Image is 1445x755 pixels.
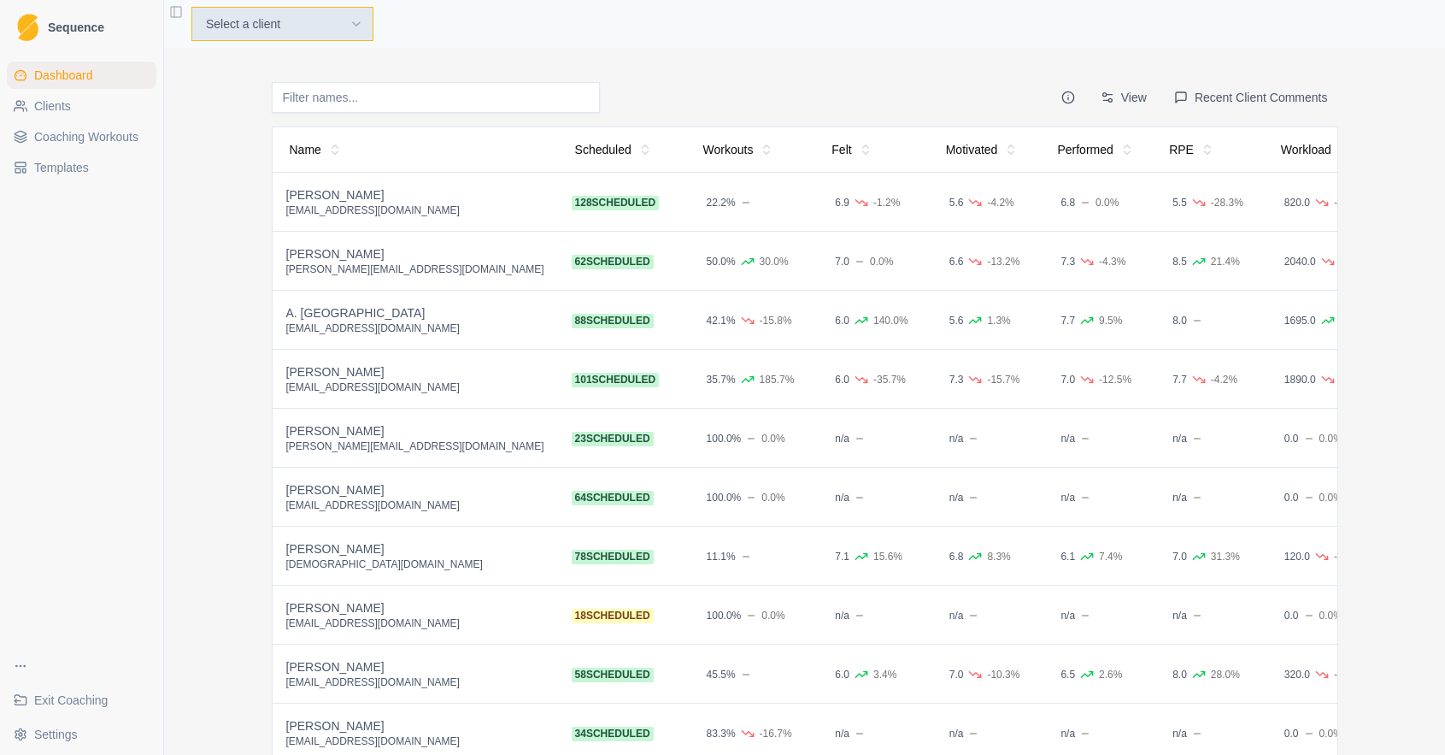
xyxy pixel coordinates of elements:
div: -33.3% [1334,550,1366,563]
button: 2040.0-53.7% [1278,252,1379,270]
div: 7.0 [1172,550,1187,563]
button: n/a [1166,724,1214,742]
div: 5.6 [949,314,964,327]
button: 6.88.3% [943,547,1018,565]
div: [EMAIL_ADDRESS][DOMAIN_NAME] [286,380,544,394]
div: 7.0 [1060,373,1075,386]
div: [PERSON_NAME] [286,245,544,262]
span: 88 scheduled [572,314,654,328]
button: 0.00.0% [1278,488,1349,506]
button: 11.1% [700,547,763,565]
div: 21.4% [1211,255,1240,268]
div: -1.2% [873,196,900,209]
span: 34 scheduled [572,727,654,741]
div: 6.9 [835,196,849,209]
div: n/a [835,432,849,445]
button: 6.0140.0% [828,311,914,329]
div: 0.0% [761,609,784,622]
button: 5.61.3% [943,311,1018,329]
input: Filter names... [272,82,600,113]
button: 5.6-4.2% [943,193,1021,211]
button: 6.03.4% [828,665,903,683]
a: Clients [7,92,156,120]
div: 6.8 [1060,196,1075,209]
button: 22.2% [700,193,763,211]
div: [PERSON_NAME][EMAIL_ADDRESS][DOMAIN_NAME] [286,439,544,453]
button: Settings [7,721,156,748]
div: 0.0% [1319,727,1342,740]
div: n/a [835,609,849,622]
span: Sequence [48,21,104,33]
div: 7.7 [1060,314,1075,327]
button: 7.0-10.3% [943,665,1027,683]
div: 22.2% [707,196,736,209]
div: 9.5% [1099,314,1122,327]
span: 128 scheduled [572,196,660,210]
div: n/a [835,727,849,740]
button: 1695.0100.0% [1278,311,1381,329]
div: 35.7% [707,373,736,386]
button: 8.521.4% [1166,252,1247,270]
button: Motivated [936,134,1029,165]
button: 8.0 [1166,311,1214,329]
button: n/a [943,606,991,624]
button: 6.80.0% [1054,193,1125,211]
div: 7.3 [949,373,964,386]
button: n/a [943,488,991,506]
div: n/a [949,727,964,740]
div: 6.8 [949,550,964,563]
div: 8.0 [1172,314,1187,327]
div: 8.0 [1172,668,1187,681]
button: 7.7-4.2% [1166,370,1244,388]
button: 7.031.3% [1166,547,1247,565]
div: n/a [1060,491,1075,504]
div: [EMAIL_ADDRESS][DOMAIN_NAME] [286,616,544,630]
button: 35.7%185.7% [700,370,802,388]
div: 42.1% [707,314,736,327]
button: n/a [1054,429,1102,447]
div: 0.0 [1284,727,1299,740]
div: n/a [949,432,964,445]
button: 0.00.0% [1278,429,1349,447]
div: [PERSON_NAME] [286,186,544,203]
button: 0.00.0% [1278,724,1349,742]
span: Dashboard [34,67,93,84]
button: 820.0-70.3% [1278,193,1373,211]
div: 0.0% [870,255,893,268]
div: n/a [1172,491,1187,504]
span: Exit Coaching [34,692,108,709]
div: 31.3% [1211,550,1240,563]
span: 64 scheduled [572,491,654,505]
div: 8.5 [1172,255,1187,268]
button: n/a [828,488,877,506]
div: 2.6% [1099,668,1122,681]
div: 5.5 [1172,196,1187,209]
div: 820.0 [1284,196,1310,209]
button: 45.5% [700,665,763,683]
div: n/a [949,491,964,504]
div: n/a [1172,609,1187,622]
button: Felt [821,134,882,165]
button: 120.0-33.3% [1278,547,1373,565]
div: 50.0% [707,255,736,268]
div: [EMAIL_ADDRESS][DOMAIN_NAME] [286,321,544,335]
button: 6.6-13.2% [943,252,1027,270]
div: -13.2% [987,255,1019,268]
button: 7.3-15.7% [943,370,1027,388]
span: 58 scheduled [572,668,654,682]
button: 6.17.4% [1054,547,1129,565]
span: 62 scheduled [572,255,654,269]
button: n/a [828,724,877,742]
button: n/a [828,606,877,624]
div: 15.6% [873,550,902,563]
div: n/a [835,491,849,504]
button: 83.3%-16.7% [700,724,799,742]
button: 7.0-12.5% [1054,370,1138,388]
span: Templates [34,159,89,176]
button: 100.0%0.0% [700,488,792,506]
button: View [1090,82,1157,113]
div: 140.0% [873,314,908,327]
div: 100.0% [707,432,742,445]
div: n/a [1172,727,1187,740]
div: n/a [1172,432,1187,445]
